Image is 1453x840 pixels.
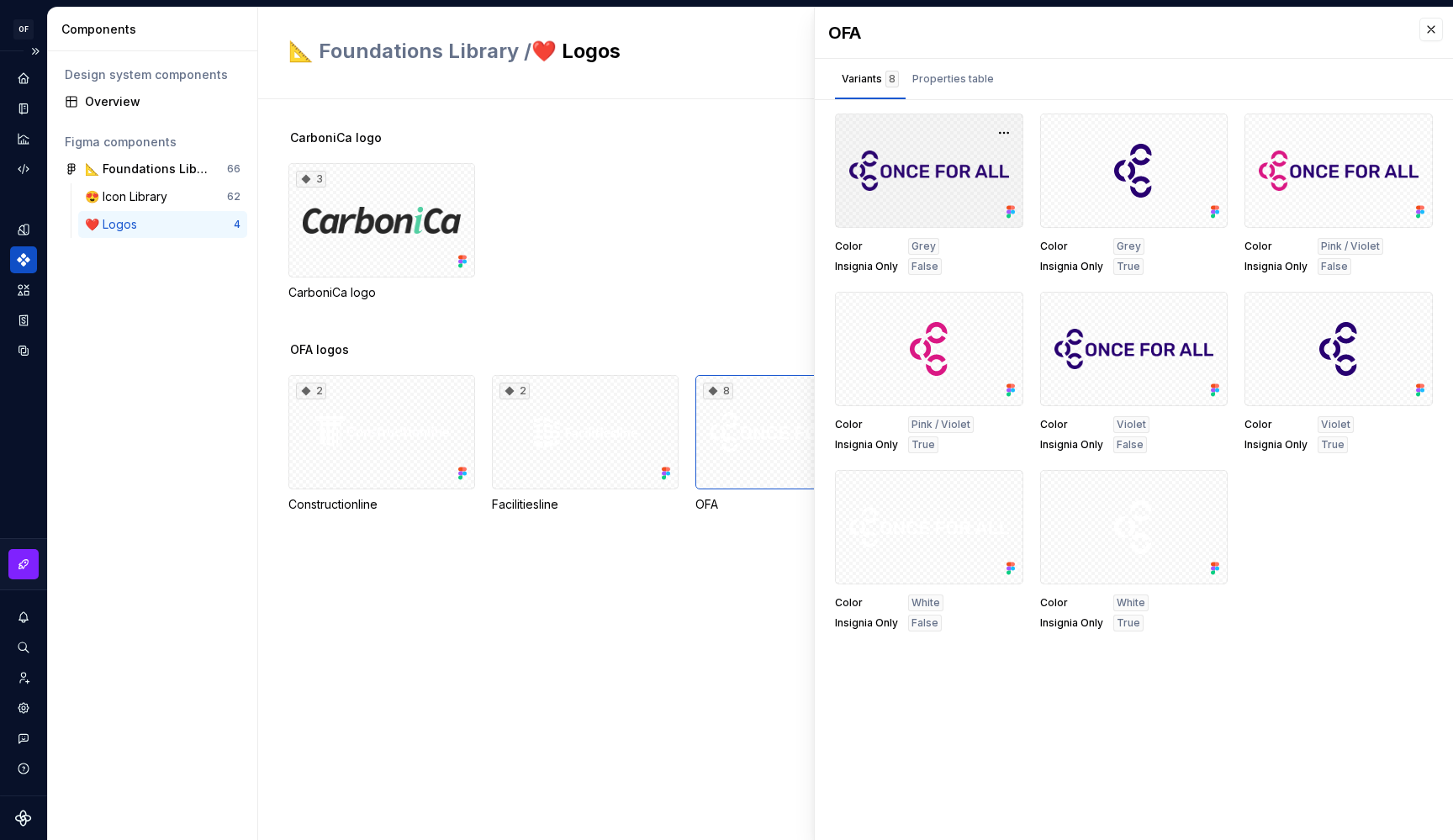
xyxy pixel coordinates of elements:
[13,19,34,40] div: OF
[85,188,174,205] div: 😍 Icon Library
[835,616,898,630] span: Insignia Only
[24,40,47,63] button: Expand sidebar
[695,375,882,513] div: 8OFA
[695,496,882,513] div: OFA
[1040,438,1103,452] span: Insignia Only
[1244,438,1308,452] span: Insignia Only
[10,216,37,243] a: Design tokens
[227,162,240,176] div: 66
[3,11,44,47] button: OF
[10,95,37,122] a: Documentation
[85,93,240,110] div: Overview
[1117,438,1144,452] span: False
[835,438,898,452] span: Insignia Only
[78,183,247,210] a: 😍 Icon Library62
[288,39,531,63] span: 📐 Foundations Library /
[492,375,679,513] div: 2Facilitiesline
[835,260,898,273] span: Insignia Only
[10,695,37,721] a: Settings
[10,156,37,182] a: Code automation
[1321,418,1350,431] span: Violet
[1117,260,1140,273] span: True
[1244,240,1308,253] span: Color
[227,190,240,203] div: 62
[1244,418,1308,431] span: Color
[61,21,251,38] div: Components
[1321,240,1380,253] span: Pink / Violet
[10,664,37,691] a: Invite team
[911,616,938,630] span: False
[835,418,898,431] span: Color
[911,438,935,452] span: True
[10,246,37,273] a: Components
[10,277,37,304] a: Assets
[10,725,37,752] button: Contact support
[288,375,475,513] div: 2Constructionline
[288,284,475,301] div: CarboniCa logo
[1117,596,1145,610] span: White
[65,66,240,83] div: Design system components
[1117,240,1141,253] span: Grey
[1244,260,1308,273] span: Insignia Only
[288,38,952,65] h2: ❤️ Logos
[288,163,475,301] div: 3CarboniCa logo
[1040,616,1103,630] span: Insignia Only
[1321,260,1348,273] span: False
[65,134,240,151] div: Figma components
[85,216,144,233] div: ❤️ Logos
[15,810,32,827] svg: Supernova Logo
[1040,596,1103,610] span: Color
[1040,240,1103,253] span: Color
[703,383,733,399] div: 8
[288,496,475,513] div: Constructionline
[499,383,530,399] div: 2
[911,596,940,610] span: White
[911,418,970,431] span: Pink / Violet
[10,634,37,661] button: Search ⌘K
[10,604,37,631] button: Notifications
[296,383,326,399] div: 2
[1040,260,1103,273] span: Insignia Only
[842,71,899,87] div: Variants
[492,496,679,513] div: Facilitiesline
[912,71,994,87] div: Properties table
[885,71,899,87] div: 8
[1040,418,1103,431] span: Color
[911,260,938,273] span: False
[10,65,37,92] a: Home
[10,125,37,152] a: Analytics
[1321,438,1345,452] span: True
[1117,418,1146,431] span: Violet
[78,211,247,238] a: ❤️ Logos4
[234,218,240,231] div: 4
[828,21,1403,45] div: OFA
[85,161,210,177] div: 📐 Foundations Library
[10,337,37,364] a: Data sources
[911,240,936,253] span: Grey
[835,596,898,610] span: Color
[296,171,326,188] div: 3
[290,341,349,358] span: OFA logos
[58,88,247,115] a: Overview
[835,240,898,253] span: Color
[10,307,37,334] a: Storybook stories
[290,129,382,146] span: CarboniCa logo
[1117,616,1140,630] span: True
[58,156,247,182] a: 📐 Foundations Library66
